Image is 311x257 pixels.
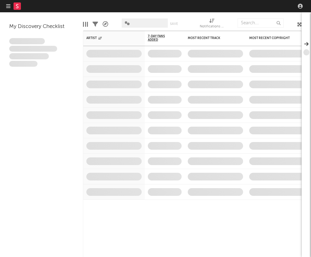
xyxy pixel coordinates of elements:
div: Notifications (Artist) [200,23,224,30]
div: Most Recent Track [188,36,234,40]
span: Aliquam viverra [9,61,37,67]
span: Lorem ipsum dolor [9,38,45,44]
div: My Discovery Checklist [9,23,74,30]
div: Edit Columns [83,15,88,33]
span: Praesent ac interdum [9,53,49,59]
div: A&R Pipeline [103,15,108,33]
div: Artist [86,36,132,40]
div: Most Recent Copyright [249,36,295,40]
input: Search... [238,18,284,28]
button: Save [170,22,178,26]
div: Filters [93,15,98,33]
span: 7-Day Fans Added [148,34,172,42]
span: Integer aliquet in purus et [9,46,57,52]
div: Notifications (Artist) [200,15,224,33]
